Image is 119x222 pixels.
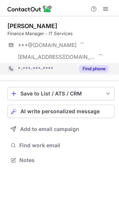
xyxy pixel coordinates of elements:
span: Find work email [19,142,112,149]
span: Notes [19,157,112,164]
button: Find work email [7,140,115,151]
div: Save to List / ATS / CRM [20,91,102,97]
button: Add to email campaign [7,122,115,136]
button: save-profile-one-click [7,87,115,100]
span: [EMAIL_ADDRESS][DOMAIN_NAME] [18,54,95,60]
img: ContactOut v5.3.10 [7,4,52,13]
button: AI write personalized message [7,105,115,118]
span: Add to email campaign [20,126,79,132]
span: AI write personalized message [20,108,100,114]
button: Reveal Button [79,65,109,73]
div: Finance Manager - IT Services [7,30,115,37]
div: [PERSON_NAME] [7,22,57,30]
button: Notes [7,155,115,165]
span: ***@[DOMAIN_NAME] [18,42,77,48]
